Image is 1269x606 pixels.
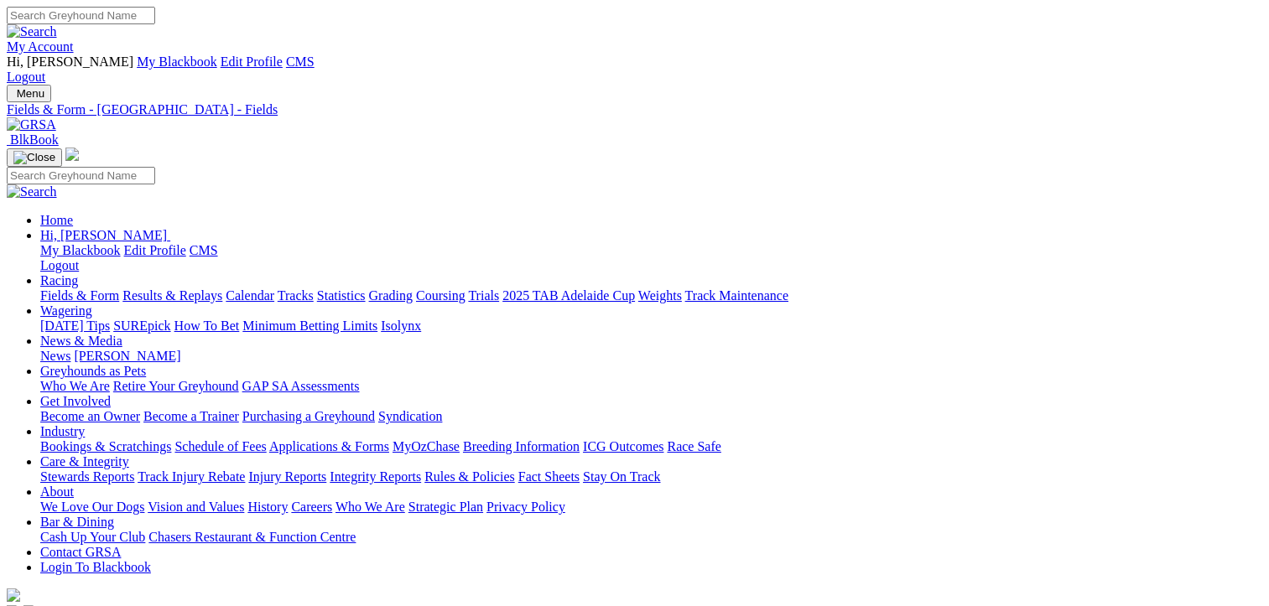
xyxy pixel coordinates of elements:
[40,319,110,333] a: [DATE] Tips
[667,439,720,453] a: Race Safe
[424,469,515,484] a: Rules & Policies
[221,54,283,69] a: Edit Profile
[393,439,460,453] a: MyOzChase
[242,409,375,423] a: Purchasing a Greyhound
[486,500,565,514] a: Privacy Policy
[7,54,133,69] span: Hi, [PERSON_NAME]
[74,349,180,363] a: [PERSON_NAME]
[40,500,144,514] a: We Love Our Dogs
[40,273,78,287] a: Racing
[286,54,315,69] a: CMS
[7,7,155,24] input: Search
[247,500,288,514] a: History
[148,500,244,514] a: Vision and Values
[242,379,360,393] a: GAP SA Assessments
[40,379,110,393] a: Who We Are
[40,500,1262,515] div: About
[242,319,377,333] a: Minimum Betting Limits
[113,379,239,393] a: Retire Your Greyhound
[369,288,413,303] a: Grading
[248,469,326,484] a: Injury Reports
[468,288,499,303] a: Trials
[518,469,580,484] a: Fact Sheets
[40,228,170,242] a: Hi, [PERSON_NAME]
[7,24,57,39] img: Search
[7,70,45,84] a: Logout
[416,288,465,303] a: Coursing
[40,258,79,272] a: Logout
[40,469,134,484] a: Stewards Reports
[7,588,20,602] img: logo-grsa-white.png
[40,334,122,348] a: News & Media
[226,288,274,303] a: Calendar
[40,515,114,529] a: Bar & Dining
[190,243,218,257] a: CMS
[7,148,62,167] button: Toggle navigation
[124,243,186,257] a: Edit Profile
[138,469,245,484] a: Track Injury Rebate
[40,409,140,423] a: Become an Owner
[7,39,74,54] a: My Account
[583,439,663,453] a: ICG Outcomes
[638,288,682,303] a: Weights
[291,500,332,514] a: Careers
[40,213,73,227] a: Home
[7,167,155,184] input: Search
[335,500,405,514] a: Who We Are
[40,394,111,408] a: Get Involved
[40,469,1262,484] div: Care & Integrity
[174,439,266,453] a: Schedule of Fees
[40,379,1262,394] div: Greyhounds as Pets
[583,469,660,484] a: Stay On Track
[40,228,167,242] span: Hi, [PERSON_NAME]
[40,243,121,257] a: My Blackbook
[40,364,146,378] a: Greyhounds as Pets
[40,288,1262,303] div: Racing
[17,87,44,100] span: Menu
[40,303,92,318] a: Wagering
[269,439,389,453] a: Applications & Forms
[278,288,314,303] a: Tracks
[7,132,59,147] a: BlkBook
[40,439,171,453] a: Bookings & Scratchings
[137,54,217,69] a: My Blackbook
[40,454,129,469] a: Care & Integrity
[13,151,55,164] img: Close
[148,530,356,544] a: Chasers Restaurant & Function Centre
[40,319,1262,334] div: Wagering
[7,85,51,102] button: Toggle navigation
[113,319,170,333] a: SUREpick
[40,530,145,544] a: Cash Up Your Club
[685,288,788,303] a: Track Maintenance
[40,530,1262,545] div: Bar & Dining
[40,545,121,559] a: Contact GRSA
[7,117,56,132] img: GRSA
[317,288,366,303] a: Statistics
[40,349,1262,364] div: News & Media
[40,484,74,499] a: About
[40,560,151,574] a: Login To Blackbook
[7,184,57,199] img: Search
[408,500,483,514] a: Strategic Plan
[378,409,442,423] a: Syndication
[40,409,1262,424] div: Get Involved
[40,349,70,363] a: News
[65,148,79,161] img: logo-grsa-white.png
[40,424,85,438] a: Industry
[40,288,119,303] a: Fields & Form
[40,243,1262,273] div: Hi, [PERSON_NAME]
[330,469,421,484] a: Integrity Reports
[7,102,1262,117] a: Fields & Form - [GEOGRAPHIC_DATA] - Fields
[7,54,1262,85] div: My Account
[143,409,239,423] a: Become a Trainer
[174,319,240,333] a: How To Bet
[10,132,59,147] span: BlkBook
[463,439,580,453] a: Breeding Information
[122,288,222,303] a: Results & Replays
[502,288,635,303] a: 2025 TAB Adelaide Cup
[381,319,421,333] a: Isolynx
[40,439,1262,454] div: Industry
